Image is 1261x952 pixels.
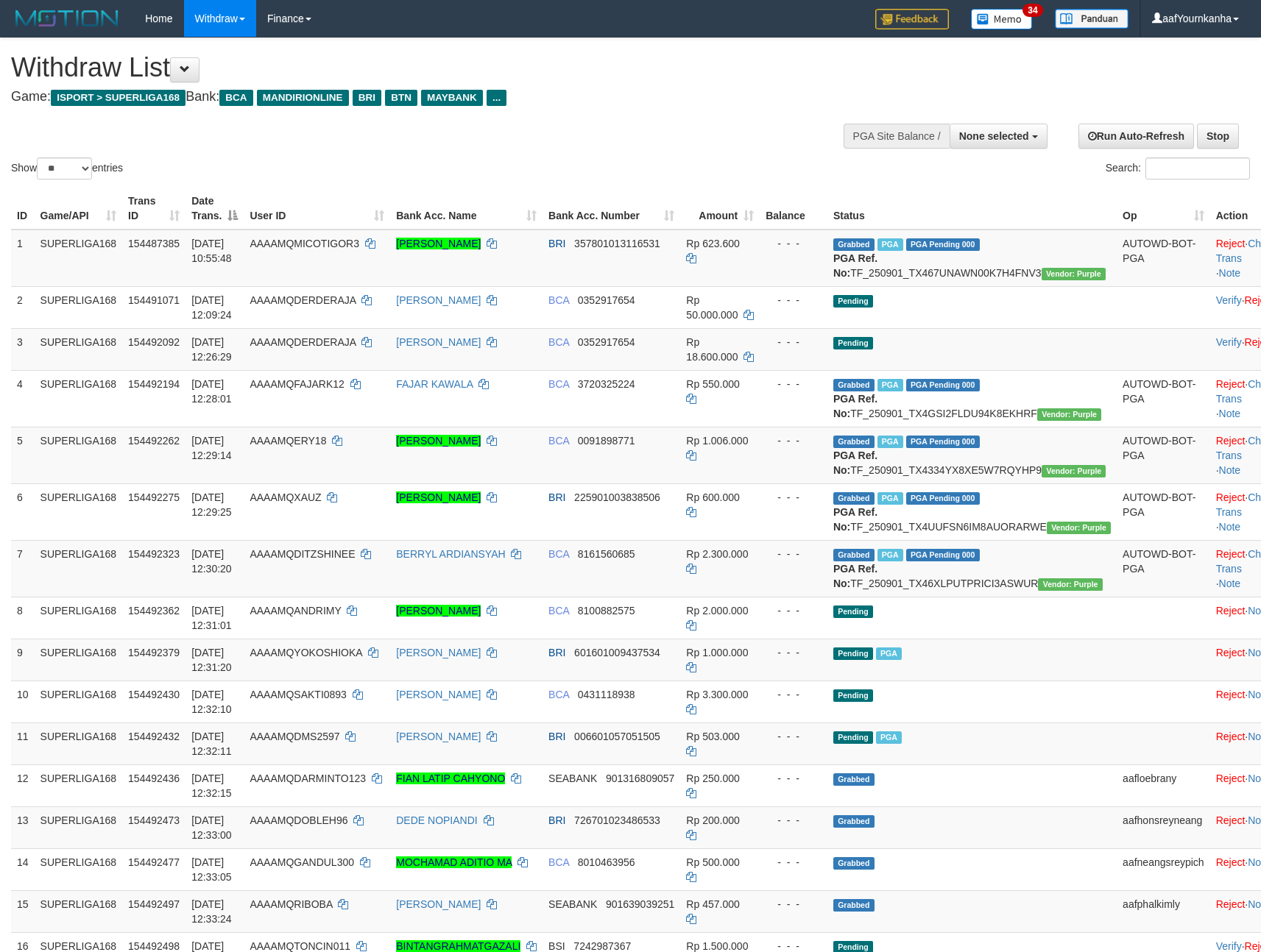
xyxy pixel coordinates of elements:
th: Bank Acc. Number: activate to sort column ascending [543,188,680,230]
label: Search: [1106,157,1250,180]
a: Note [1219,578,1241,589]
span: 154492497 [128,898,180,910]
span: AAAAMQMICOTIGOR3 [250,238,359,249]
td: aafloebrany [1117,764,1210,806]
a: Note [1219,267,1241,279]
a: [PERSON_NAME] [396,647,481,658]
a: BINTANGRAHMATGAZALI [396,940,520,952]
span: [DATE] 12:33:24 [191,898,232,925]
span: Vendor URL: https://trx4.1velocity.biz [1042,268,1106,280]
div: - - - [766,236,822,251]
a: Reject [1216,647,1246,658]
span: [DATE] 10:55:48 [191,238,232,264]
span: [DATE] 12:33:05 [191,856,232,883]
div: - - - [766,335,822,349]
span: Rp 18.600.000 [686,336,738,363]
a: [PERSON_NAME] [396,898,481,910]
span: 154492432 [128,731,180,742]
td: SUPERLIGA168 [35,890,123,932]
td: SUPERLIGA168 [35,540,123,597]
td: 11 [11,722,35,764]
td: 10 [11,681,35,722]
h1: Withdraw List [11,53,826,82]
a: Verify [1216,336,1242,348]
span: SEABANK [548,898,597,910]
span: Marked by aafandaneth [877,238,903,251]
span: AAAAMQRIBOBA [250,898,332,910]
div: - - - [766,433,822,448]
span: Rp 2.000.000 [686,605,748,617]
span: 154492092 [128,336,180,348]
th: Balance [760,188,827,230]
a: Reject [1216,548,1246,560]
span: Copy 8100882575 to clipboard [578,605,635,617]
span: Vendor URL: https://trx4.1velocity.biz [1047,522,1111,534]
span: [DATE] 12:29:14 [191,435,232,461]
td: SUPERLIGA168 [35,848,123,890]
div: - - - [766,687,822,702]
a: Reject [1216,491,1246,503]
b: PGA Ref. No: [833,506,877,533]
span: [DATE] 12:31:01 [191,605,232,631]
span: Copy 0431118938 to clipboard [578,689,635,700]
span: BRI [353,90,381,106]
span: Pending [833,605,873,618]
span: [DATE] 12:32:15 [191,772,232,799]
span: Pending [833,647,873,660]
span: BSI [548,940,565,952]
span: 154492477 [128,856,180,868]
span: Grabbed [833,549,875,561]
span: Pending [833,689,873,702]
a: Note [1219,408,1241,419]
span: [DATE] 12:28:01 [191,378,232,405]
a: Reject [1216,814,1246,826]
span: Copy 0352917654 to clipboard [578,336,635,348]
span: 154492430 [128,689,180,700]
td: 1 [11,230,35,287]
span: Copy 225901003838506 to clipboard [574,491,660,503]
span: [DATE] 12:31:20 [191,647,232,673]
span: 34 [1022,4,1042,17]
span: AAAAMQGANDUL300 [250,856,354,868]
span: PGA Pending [906,238,980,251]
td: SUPERLIGA168 [35,483,123,540]
span: 154492498 [128,940,180,952]
span: Vendor URL: https://trx4.1velocity.biz [1042,465,1106,477]
input: Search: [1145,157,1250,180]
span: Marked by aafandaneth [877,436,903,448]
span: Rp 3.300.000 [686,689,748,700]
a: BERRYL ARDIANSYAH [396,548,505,560]
span: PGA Pending [906,436,980,448]
td: SUPERLIGA168 [35,764,123,806]
span: AAAAMQDITZSHINEE [250,548,355,560]
a: Stop [1197,124,1239,149]
span: Rp 1.006.000 [686,435,748,447]
span: Rp 550.000 [686,378,739,390]
span: BRI [548,647,565,658]
span: 154492194 [128,378,180,390]
td: AUTOWD-BOT-PGA [1117,483,1210,540]
a: DEDE NOPIANDI [396,814,477,826]
td: TF_250901_TX467UNAWN00K7H4FNV3 [827,230,1117,287]
span: AAAAMQSAKTI0893 [250,689,347,700]
th: Amount: activate to sort column ascending [680,188,760,230]
a: Reject [1216,731,1246,742]
span: AAAAMQDERDERAJA [250,294,356,306]
b: PGA Ref. No: [833,450,877,476]
td: SUPERLIGA168 [35,639,123,681]
td: 5 [11,427,35,483]
span: Rp 600.000 [686,491,739,503]
span: BCA [548,856,569,868]
span: Grabbed [833,815,875,828]
span: PGA Pending [906,379,980,391]
b: PGA Ref. No: [833,563,877,589]
span: ... [487,90,506,106]
span: Copy 8161560685 to clipboard [578,548,635,560]
span: 154487385 [128,238,180,249]
b: PGA Ref. No: [833,393,877,419]
span: BCA [548,435,569,447]
span: [DATE] 12:26:29 [191,336,232,363]
span: Copy 901316809057 to clipboard [606,772,674,784]
td: AUTOWD-BOT-PGA [1117,370,1210,427]
span: BCA [548,336,569,348]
